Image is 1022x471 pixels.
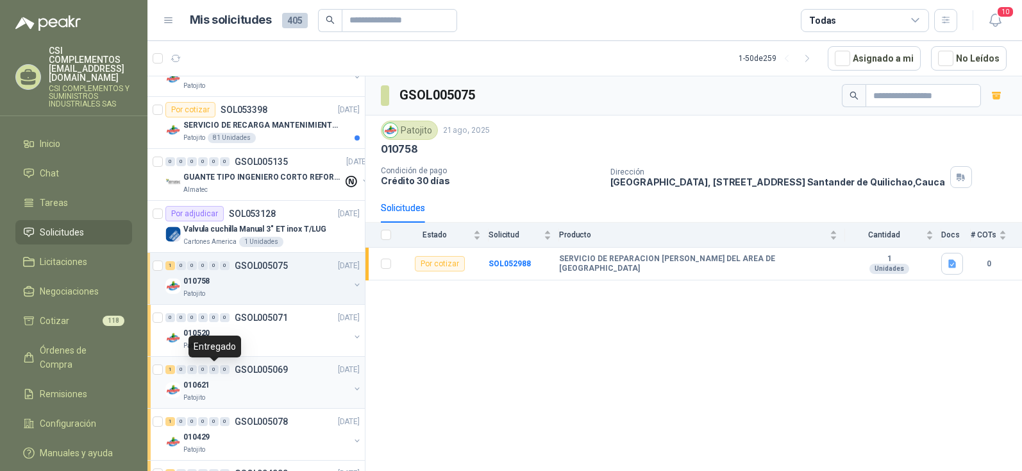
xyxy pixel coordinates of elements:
p: GUANTE TIPO INGENIERO CORTO REFORZADO [183,171,343,184]
img: Company Logo [165,278,181,294]
th: Estado [399,223,489,248]
span: search [850,91,859,100]
img: Company Logo [165,227,181,242]
b: SERVICIO DE REPARACION [PERSON_NAME] DEL AREA DE [GEOGRAPHIC_DATA] [559,254,837,274]
div: 0 [198,417,208,426]
div: 0 [165,157,175,166]
span: Configuración [40,416,96,431]
a: SOL052988 [489,259,531,268]
p: Patojito [183,393,205,403]
div: 0 [220,417,230,426]
p: CSI COMPLEMENTOS [EMAIL_ADDRESS][DOMAIN_NAME] [49,46,132,82]
div: 0 [187,417,197,426]
b: 1 [845,254,934,264]
div: 0 [220,313,230,322]
div: 0 [220,261,230,270]
div: 0 [209,417,219,426]
div: 1 [165,261,175,270]
div: Por cotizar [415,256,465,271]
span: Chat [40,166,59,180]
span: Manuales y ayuda [40,446,113,460]
p: 010758 [183,275,210,287]
img: Company Logo [165,434,181,450]
img: Company Logo [383,123,398,137]
span: Tareas [40,196,68,210]
h1: Mis solicitudes [190,11,272,30]
p: [DATE] [338,416,360,428]
p: 010429 [183,431,210,443]
div: 0 [176,157,186,166]
p: GSOL005069 [235,365,288,374]
div: 1 - 50 de 259 [739,48,817,69]
div: 0 [198,365,208,374]
div: 81 Unidades [208,133,256,143]
p: SOL053128 [229,209,276,218]
div: 0 [176,313,186,322]
span: Solicitud [489,230,541,239]
div: Entregado [188,336,241,357]
p: [DATE] [346,156,368,168]
div: 0 [187,157,197,166]
button: No Leídos [931,46,1007,71]
a: Negociaciones [15,279,132,304]
p: [DATE] [338,260,360,272]
a: Solicitudes [15,220,132,244]
p: [DATE] [338,104,360,116]
img: Company Logo [165,71,181,86]
span: Cantidad [845,230,923,239]
div: 0 [187,313,197,322]
a: Por cotizarSOL053398[DATE] Company LogoSERVICIO DE RECARGA MANTENIMIENTO Y PRESTAMOS DE EXTINTORE... [147,97,365,149]
span: 405 [282,13,308,28]
div: 0 [209,313,219,322]
div: 0 [176,417,186,426]
a: Licitaciones [15,250,132,274]
div: Patojito [381,121,438,140]
p: Patojito [183,445,205,455]
th: Docs [941,223,971,248]
div: 0 [209,261,219,270]
p: [DATE] [338,208,360,220]
a: Por adjudicarSOL053128[DATE] Company LogoValvula cuchilla Manual 3" ET inox T/LUGCartones America... [147,201,365,253]
a: 0 0 0 0 0 0 GSOL005071[DATE] Company Logo010520Patojito [165,310,362,351]
th: # COTs [971,223,1022,248]
a: Chat [15,161,132,185]
div: 0 [198,261,208,270]
span: Estado [399,230,471,239]
span: # COTs [971,230,996,239]
a: Remisiones [15,382,132,406]
p: SOL053398 [221,105,267,114]
a: Tareas [15,191,132,215]
span: Cotizar [40,314,69,328]
p: GSOL005071 [235,313,288,322]
p: [DATE] [338,364,360,376]
div: 1 [165,365,175,374]
div: 0 [209,365,219,374]
p: SERVICIO DE RECARGA MANTENIMIENTO Y PRESTAMOS DE EXTINTORES [183,119,343,132]
p: Patojito [183,341,205,351]
p: Crédito 30 días [381,175,600,186]
p: 010621 [183,379,210,391]
img: Company Logo [165,175,181,190]
p: GSOL005078 [235,417,288,426]
div: 0 [198,157,208,166]
img: Logo peakr [15,15,81,31]
h3: GSOL005075 [399,85,477,105]
p: Patojito [183,289,205,299]
p: Cartones America [183,237,237,247]
p: Valvula cuchilla Manual 3" ET inox T/LUG [183,223,326,235]
span: Remisiones [40,387,87,401]
div: Por cotizar [165,102,215,117]
div: 1 [165,417,175,426]
th: Producto [559,223,845,248]
p: Patojito [183,81,205,91]
div: 0 [220,365,230,374]
p: Almatec [183,185,208,195]
p: Patojito [183,133,205,143]
div: 0 [187,261,197,270]
a: 1 0 0 0 0 0 GSOL005075[DATE] Company Logo010758Patojito [165,258,362,299]
p: Condición de pago [381,166,600,175]
th: Cantidad [845,223,941,248]
a: Configuración [15,411,132,436]
p: GSOL005075 [235,261,288,270]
